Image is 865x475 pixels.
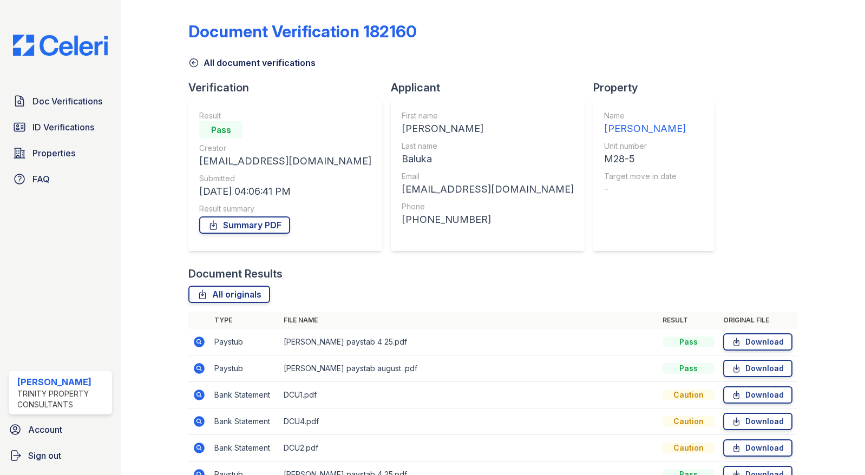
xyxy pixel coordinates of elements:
[9,142,112,164] a: Properties
[663,390,715,400] div: Caution
[402,151,574,167] div: Baluka
[4,35,116,56] img: CE_Logo_Blue-a8612792a0a2168367f1c8372b55b34899dd931a85d93a1a3d3e32e68fde9ad4.png
[279,435,658,461] td: DCU2.pdf
[604,182,686,197] div: -
[723,413,792,430] a: Download
[658,312,719,329] th: Result
[279,312,658,329] th: File name
[210,355,279,382] td: Paystub
[4,445,116,466] a: Sign out
[9,90,112,112] a: Doc Verifications
[199,154,371,169] div: [EMAIL_ADDRESS][DOMAIN_NAME]
[663,443,715,453] div: Caution
[391,80,593,95] div: Applicant
[402,201,574,212] div: Phone
[199,173,371,184] div: Submitted
[210,312,279,329] th: Type
[32,121,94,134] span: ID Verifications
[199,143,371,154] div: Creator
[188,80,391,95] div: Verification
[28,449,61,462] span: Sign out
[279,408,658,435] td: DCU4.pdf
[9,168,112,190] a: FAQ
[593,80,723,95] div: Property
[604,110,686,136] a: Name [PERSON_NAME]
[663,337,715,347] div: Pass
[199,216,290,234] a: Summary PDF
[723,386,792,404] a: Download
[9,116,112,138] a: ID Verifications
[719,312,797,329] th: Original file
[604,141,686,151] div: Unit number
[604,110,686,121] div: Name
[188,56,316,69] a: All document verifications
[210,435,279,461] td: Bank Statement
[199,203,371,214] div: Result summary
[279,355,658,382] td: [PERSON_NAME] paystab august .pdf
[402,141,574,151] div: Last name
[32,147,75,160] span: Properties
[279,382,658,408] td: DCU1.pdf
[402,110,574,121] div: First name
[402,182,574,197] div: [EMAIL_ADDRESS][DOMAIN_NAME]
[199,184,371,199] div: [DATE] 04:06:41 PM
[28,423,62,436] span: Account
[32,95,102,108] span: Doc Verifications
[210,329,279,355] td: Paystub
[199,110,371,121] div: Result
[199,121,243,138] div: Pass
[188,22,417,41] div: Document Verification 182160
[604,151,686,167] div: M28-5
[188,266,283,281] div: Document Results
[402,171,574,182] div: Email
[210,408,279,435] td: Bank Statement
[4,419,116,440] a: Account
[723,360,792,377] a: Download
[663,363,715,374] div: Pass
[723,333,792,351] a: Download
[17,375,108,388] div: [PERSON_NAME]
[279,329,658,355] td: [PERSON_NAME] paystab 4 25.pdf
[604,121,686,136] div: [PERSON_NAME]
[32,173,50,186] span: FAQ
[723,439,792,457] a: Download
[402,212,574,227] div: [PHONE_NUMBER]
[604,171,686,182] div: Target move in date
[17,388,108,410] div: Trinity Property Consultants
[663,416,715,427] div: Caution
[402,121,574,136] div: [PERSON_NAME]
[188,286,270,303] a: All originals
[210,382,279,408] td: Bank Statement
